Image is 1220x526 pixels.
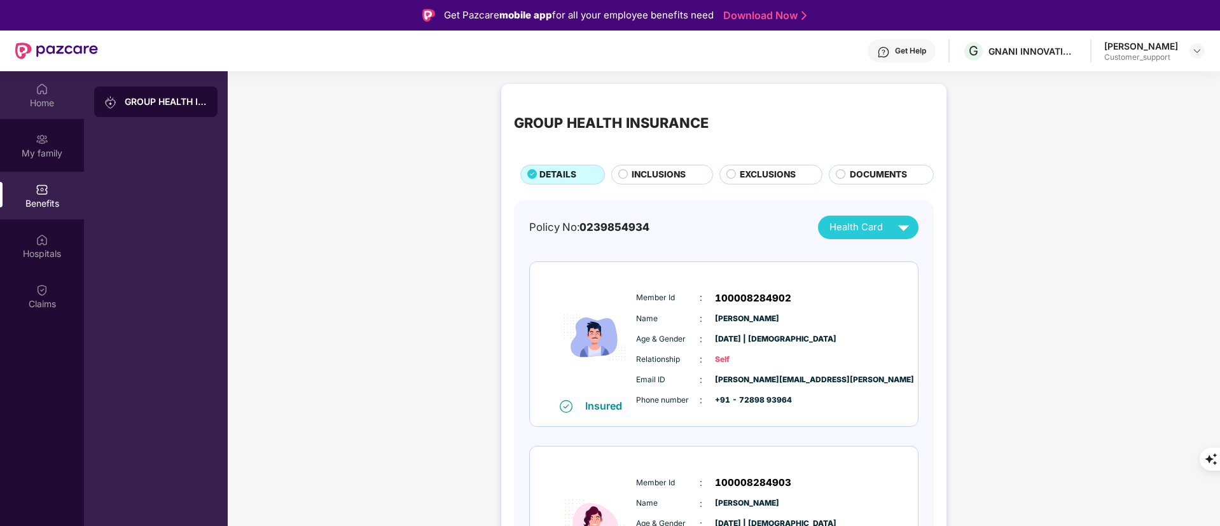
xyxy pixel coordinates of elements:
[444,8,714,23] div: Get Pazcare for all your employee benefits need
[1104,52,1178,62] div: Customer_support
[636,292,700,304] span: Member Id
[988,45,1078,57] div: GNANI INNOVATIONS PRIVATE LIMITED
[700,497,702,511] span: :
[700,332,702,346] span: :
[104,96,117,109] img: svg+xml;base64,PHN2ZyB3aWR0aD0iMjAiIGhlaWdodD0iMjAiIHZpZXdCb3g9IjAgMCAyMCAyMCIgZmlsbD0ibm9uZSIgeG...
[1192,46,1202,56] img: svg+xml;base64,PHN2ZyBpZD0iRHJvcGRvd24tMzJ4MzIiIHhtbG5zPSJodHRwOi8vd3d3LnczLm9yZy8yMDAwL3N2ZyIgd2...
[632,168,686,182] span: INCLUSIONS
[829,220,883,235] span: Health Card
[636,497,700,509] span: Name
[700,393,702,407] span: :
[801,9,807,22] img: Stroke
[636,333,700,345] span: Age & Gender
[969,43,978,59] span: G
[579,221,649,233] span: 0239854934
[36,83,48,95] img: svg+xml;base64,PHN2ZyBpZD0iSG9tZSIgeG1sbnM9Imh0dHA6Ly93d3cudzMub3JnLzIwMDAvc3ZnIiB3aWR0aD0iMjAiIG...
[700,291,702,305] span: :
[850,168,907,182] span: DOCUMENTS
[895,46,926,56] div: Get Help
[585,399,630,412] div: Insured
[15,43,98,59] img: New Pazcare Logo
[715,291,791,306] span: 100008284902
[700,476,702,490] span: :
[715,497,779,509] span: [PERSON_NAME]
[740,168,796,182] span: EXCLUSIONS
[499,9,552,21] strong: mobile app
[818,216,918,239] button: Health Card
[700,312,702,326] span: :
[36,133,48,146] img: svg+xml;base64,PHN2ZyB3aWR0aD0iMjAiIGhlaWdodD0iMjAiIHZpZXdCb3g9IjAgMCAyMCAyMCIgZmlsbD0ibm9uZSIgeG...
[539,168,576,182] span: DETAILS
[560,400,572,413] img: svg+xml;base64,PHN2ZyB4bWxucz0iaHR0cDovL3d3dy53My5vcmcvMjAwMC9zdmciIHdpZHRoPSIxNiIgaGVpZ2h0PSIxNi...
[529,219,649,235] div: Policy No:
[636,394,700,406] span: Phone number
[877,46,890,59] img: svg+xml;base64,PHN2ZyBpZD0iSGVscC0zMngzMiIgeG1sbnM9Imh0dHA6Ly93d3cudzMub3JnLzIwMDAvc3ZnIiB3aWR0aD...
[636,374,700,386] span: Email ID
[36,183,48,196] img: svg+xml;base64,PHN2ZyBpZD0iQmVuZWZpdHMiIHhtbG5zPSJodHRwOi8vd3d3LnczLm9yZy8yMDAwL3N2ZyIgd2lkdGg9Ij...
[715,374,779,386] span: [PERSON_NAME][EMAIL_ADDRESS][PERSON_NAME]
[715,394,779,406] span: +91 - 72898 93964
[636,354,700,366] span: Relationship
[636,477,700,489] span: Member Id
[125,95,207,108] div: GROUP HEALTH INSURANCE
[715,475,791,490] span: 100008284903
[700,352,702,366] span: :
[1104,40,1178,52] div: [PERSON_NAME]
[636,313,700,325] span: Name
[715,354,779,366] span: Self
[700,373,702,387] span: :
[36,233,48,246] img: svg+xml;base64,PHN2ZyBpZD0iSG9zcGl0YWxzIiB4bWxucz0iaHR0cDovL3d3dy53My5vcmcvMjAwMC9zdmciIHdpZHRoPS...
[715,333,779,345] span: [DATE] | [DEMOGRAPHIC_DATA]
[892,216,915,239] img: svg+xml;base64,PHN2ZyB4bWxucz0iaHR0cDovL3d3dy53My5vcmcvMjAwMC9zdmciIHZpZXdCb3g9IjAgMCAyNCAyNCIgd2...
[422,9,435,22] img: Logo
[36,284,48,296] img: svg+xml;base64,PHN2ZyBpZD0iQ2xhaW0iIHhtbG5zPSJodHRwOi8vd3d3LnczLm9yZy8yMDAwL3N2ZyIgd2lkdGg9IjIwIi...
[715,313,779,325] span: [PERSON_NAME]
[514,112,709,134] div: GROUP HEALTH INSURANCE
[557,275,633,399] img: icon
[723,9,803,22] a: Download Now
